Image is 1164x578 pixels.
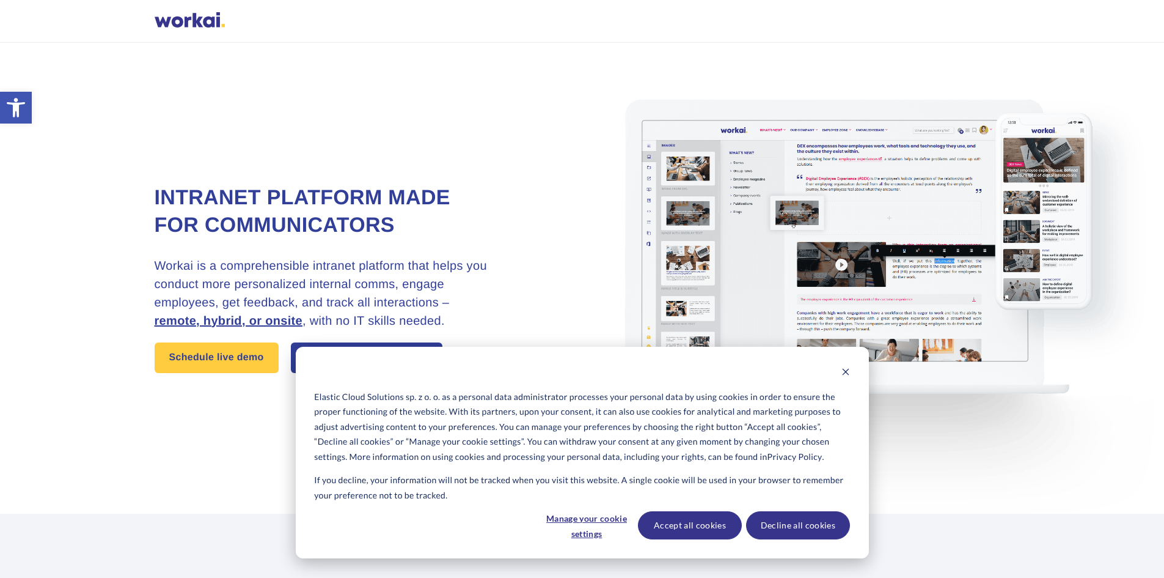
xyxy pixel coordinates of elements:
button: Accept all cookies [638,511,742,539]
h3: Workai is a comprehensible intranet platform that helps you conduct more personalized internal co... [155,257,491,330]
a: Watch video walkthrough [291,343,443,373]
button: Decline all cookies [746,511,850,539]
button: Dismiss cookie banner [841,366,850,381]
p: If you decline, your information will not be tracked when you visit this website. A single cookie... [314,473,849,503]
button: Manage your cookie settings [540,511,634,539]
a: Privacy Policy [767,450,822,465]
p: Elastic Cloud Solutions sp. z o. o. as a personal data administrator processes your personal data... [314,390,849,465]
a: Schedule live demo [155,343,279,373]
h2: Join over 500 000 productive people using Workai intranet platform everyday [243,541,921,556]
h1: Intranet platform made for communicators [155,184,491,240]
div: Cookie banner [296,347,869,558]
u: remote, hybrid, or onsite [155,314,302,328]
